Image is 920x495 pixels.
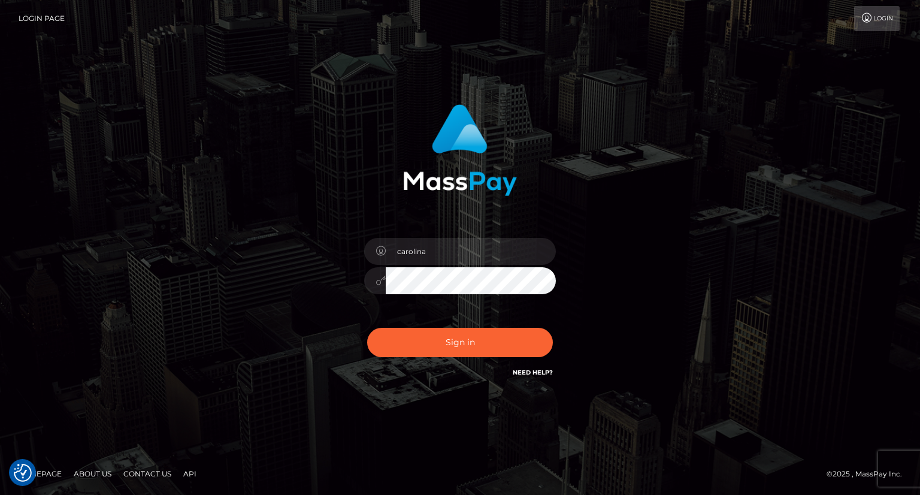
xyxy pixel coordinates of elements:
a: About Us [69,464,116,483]
button: Sign in [367,328,553,357]
a: Login Page [19,6,65,31]
a: Homepage [13,464,66,483]
a: Contact Us [119,464,176,483]
div: © 2025 , MassPay Inc. [827,467,911,481]
img: MassPay Login [403,104,517,196]
a: Need Help? [513,369,553,376]
input: Username... [386,238,556,265]
button: Consent Preferences [14,464,32,482]
img: Revisit consent button [14,464,32,482]
a: Login [854,6,900,31]
a: API [178,464,201,483]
